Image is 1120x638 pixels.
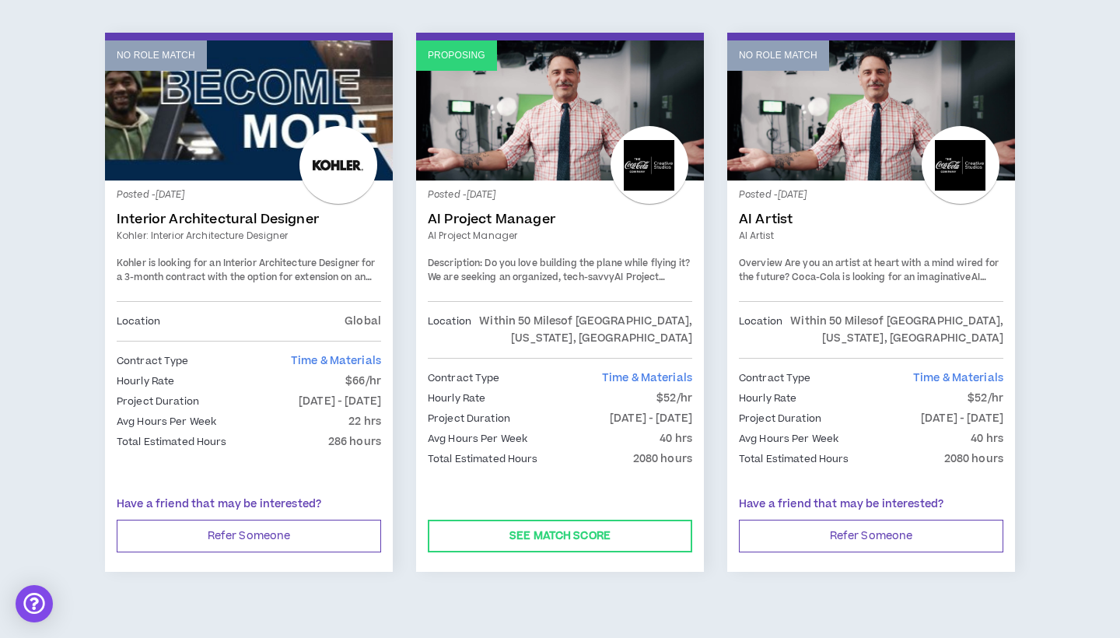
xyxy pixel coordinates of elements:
p: Posted - [DATE] [428,188,692,202]
p: Proposing [428,48,485,63]
p: Have a friend that may be interested? [117,496,381,513]
div: Open Intercom Messenger [16,585,53,622]
p: $66/hr [345,373,381,390]
button: Refer Someone [117,520,381,552]
span: Time & Materials [913,370,1003,386]
p: $52/hr [656,390,692,407]
p: Have a friend that may be interested? [739,496,1003,513]
p: Posted - [DATE] [117,188,381,202]
p: Avg Hours Per Week [117,413,216,430]
p: Contract Type [117,352,189,370]
p: Global [345,313,381,330]
a: Interior Architectural Designer [117,212,381,227]
p: Total Estimated Hours [428,450,538,468]
a: AI Project Manager [428,229,692,243]
p: Total Estimated Hours [117,433,227,450]
p: Within 50 Miles of [GEOGRAPHIC_DATA], [US_STATE], [GEOGRAPHIC_DATA] [782,313,1003,347]
strong: AI Project Manager [428,271,665,298]
p: Contract Type [428,370,500,387]
a: AI Artist [739,212,1003,227]
a: No Role Match [105,40,393,181]
a: No Role Match [727,40,1015,181]
p: No Role Match [739,48,817,63]
p: Project Duration [739,410,821,427]
p: 40 hrs [971,430,1003,447]
p: Location [428,313,471,347]
p: Contract Type [739,370,811,387]
p: Hourly Rate [428,390,485,407]
a: Kohler: Interior Architecture Designer [117,229,381,243]
a: AI Artist [739,229,1003,243]
strong: Description: [428,257,482,270]
p: [DATE] - [DATE] [921,410,1003,427]
p: Avg Hours Per Week [739,430,838,447]
span: Time & Materials [291,353,381,369]
p: Within 50 Miles of [GEOGRAPHIC_DATA], [US_STATE], [GEOGRAPHIC_DATA] [471,313,692,347]
span: Do you love building the plane while flying it? We are seeking an organized, tech-savvy [428,257,691,284]
strong: AI Artist [739,271,986,298]
p: 2080 hours [944,450,1003,468]
button: Refer Someone [739,520,1003,552]
p: [DATE] - [DATE] [610,410,692,427]
p: Location [739,313,782,347]
p: Hourly Rate [117,373,174,390]
p: 286 hours [328,433,381,450]
p: 2080 hours [633,450,692,468]
p: 22 hrs [348,413,381,430]
p: [DATE] - [DATE] [299,393,381,410]
span: Kohler is looking for an Interior Architecture Designer for a 3-month contract with the option fo... [117,257,376,297]
p: 40 hrs [660,430,692,447]
p: Posted - [DATE] [739,188,1003,202]
strong: Overview [739,257,782,270]
a: AI Project Manager [428,212,692,227]
p: Hourly Rate [739,390,796,407]
span: Are you an artist at heart with a mind wired for the future? Coca-Cola is looking for an imaginative [739,257,999,284]
p: $52/hr [968,390,1003,407]
p: No Role Match [117,48,195,63]
p: Total Estimated Hours [739,450,849,468]
p: Location [117,313,160,330]
p: Project Duration [428,410,510,427]
button: See Match Score [428,520,692,552]
p: Project Duration [117,393,199,410]
p: Avg Hours Per Week [428,430,527,447]
span: Time & Materials [602,370,692,386]
a: Proposing [416,40,704,181]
